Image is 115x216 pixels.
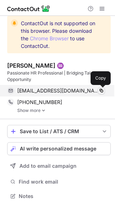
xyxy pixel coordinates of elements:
[7,4,50,13] img: ContactOut v5.3.10
[7,159,111,172] button: Add to email campaign
[7,142,111,155] button: AI write personalized message
[7,191,111,201] button: Notes
[7,125,111,138] button: save-profile-one-click
[17,108,111,113] a: Show more
[19,179,108,185] span: Find work email
[17,99,62,105] span: [PHONE_NUMBER]
[11,19,18,27] img: warning
[30,35,69,41] a: Chrome Browser
[19,163,77,169] span: Add to email campaign
[7,177,111,187] button: Find work email
[20,129,98,134] div: Save to List / ATS / CRM
[20,146,96,152] span: AI write personalized message
[41,108,46,113] img: -
[7,70,111,83] div: Passionate HR Professional | Bridging Talent and Opportunity
[7,62,64,69] div: [PERSON_NAME] ♒
[17,87,100,94] span: [EMAIL_ADDRESS][DOMAIN_NAME]
[21,19,98,50] span: ContactOut is not supported on this browser. Please download the to use ContactOut.
[19,193,108,199] span: Notes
